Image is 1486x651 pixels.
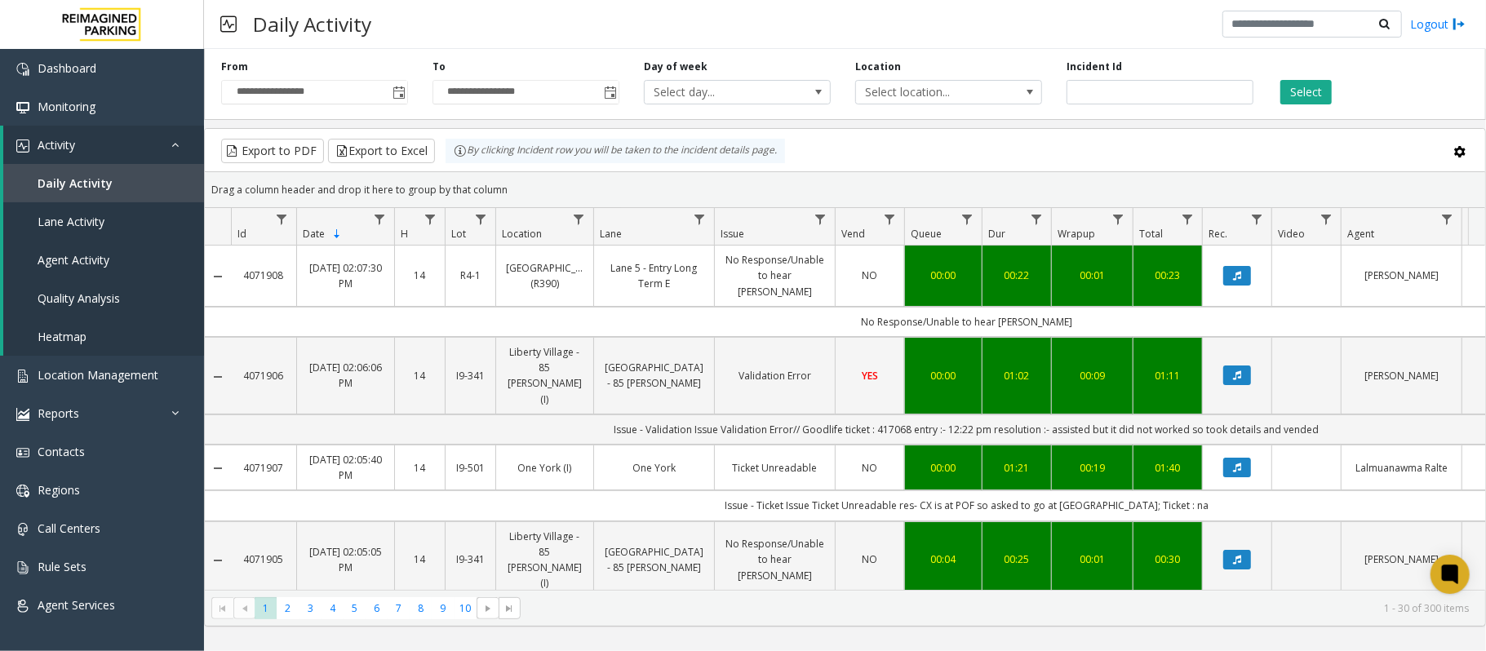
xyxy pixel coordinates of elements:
[530,601,1469,615] kendo-pager-info: 1 - 30 of 300 items
[956,208,978,230] a: Queue Filter Menu
[506,460,583,476] a: One York (I)
[38,290,120,306] span: Quality Analysis
[16,101,29,114] img: 'icon'
[38,175,113,191] span: Daily Activity
[16,485,29,498] img: 'icon'
[1062,368,1123,383] div: 00:09
[38,60,96,76] span: Dashboard
[1351,368,1452,383] a: [PERSON_NAME]
[38,99,95,114] span: Monitoring
[221,60,248,74] label: From
[1062,268,1123,283] a: 00:01
[1280,80,1332,104] button: Select
[366,597,388,619] span: Page 6
[503,602,516,615] span: Go to the last page
[38,137,75,153] span: Activity
[419,208,441,230] a: H Filter Menu
[845,368,894,383] a: YES
[221,139,324,163] button: Export to PDF
[604,360,704,391] a: [GEOGRAPHIC_DATA] - 85 [PERSON_NAME]
[477,597,499,620] span: Go to the next page
[1143,368,1192,383] a: 01:11
[915,460,972,476] div: 00:00
[992,460,1041,476] div: 01:21
[845,268,894,283] a: NO
[481,602,495,615] span: Go to the next page
[38,597,115,613] span: Agent Services
[205,554,231,567] a: Collapse Details
[992,551,1041,567] a: 00:25
[451,227,466,241] span: Lot
[1143,268,1192,283] a: 00:23
[16,408,29,421] img: 'icon'
[16,446,29,459] img: 'icon'
[38,214,104,229] span: Lane Activity
[307,544,384,575] a: [DATE] 02:05:05 PM
[1062,460,1123,476] a: 00:19
[455,551,486,567] a: I9-341
[1026,208,1048,230] a: Dur Filter Menu
[644,60,708,74] label: Day of week
[915,551,972,567] a: 00:04
[725,536,825,583] a: No Response/Unable to hear [PERSON_NAME]
[915,268,972,283] a: 00:00
[455,460,486,476] a: I9-501
[845,460,894,476] a: NO
[911,227,942,241] span: Queue
[1107,208,1129,230] a: Wrapup Filter Menu
[255,597,277,619] span: Page 1
[307,452,384,483] a: [DATE] 02:05:40 PM
[600,227,622,241] span: Lane
[16,370,29,383] img: 'icon'
[446,139,785,163] div: By clicking Incident row you will be taken to the incident details page.
[863,552,878,566] span: NO
[604,260,704,291] a: Lane 5 - Entry Long Term E
[1209,227,1227,241] span: Rec.
[506,529,583,591] a: Liberty Village - 85 [PERSON_NAME] (I)
[38,482,80,498] span: Regions
[389,81,407,104] span: Toggle popup
[992,368,1041,383] a: 01:02
[241,551,286,567] a: 4071905
[988,227,1005,241] span: Dur
[721,227,744,241] span: Issue
[879,208,901,230] a: Vend Filter Menu
[16,139,29,153] img: 'icon'
[455,368,486,383] a: I9-341
[405,551,435,567] a: 14
[992,268,1041,283] a: 00:22
[205,175,1485,204] div: Drag a column header and drop it here to group by that column
[432,60,446,74] label: To
[863,268,878,282] span: NO
[502,227,542,241] span: Location
[862,369,878,383] span: YES
[470,208,492,230] a: Lot Filter Menu
[328,139,435,163] button: Export to Excel
[1143,460,1192,476] div: 01:40
[38,329,86,344] span: Heatmap
[645,81,793,104] span: Select day...
[1177,208,1199,230] a: Total Filter Menu
[3,164,204,202] a: Daily Activity
[915,368,972,383] div: 00:00
[1058,227,1095,241] span: Wrapup
[1315,208,1337,230] a: Video Filter Menu
[38,367,158,383] span: Location Management
[1410,15,1466,33] a: Logout
[1453,15,1466,33] img: logout
[401,227,408,241] span: H
[855,60,901,74] label: Location
[16,600,29,613] img: 'icon'
[455,268,486,283] a: R4-1
[388,597,410,619] span: Page 7
[1351,268,1452,283] a: [PERSON_NAME]
[601,81,619,104] span: Toggle popup
[454,144,467,157] img: infoIcon.svg
[1143,551,1192,567] div: 00:30
[38,559,86,574] span: Rule Sets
